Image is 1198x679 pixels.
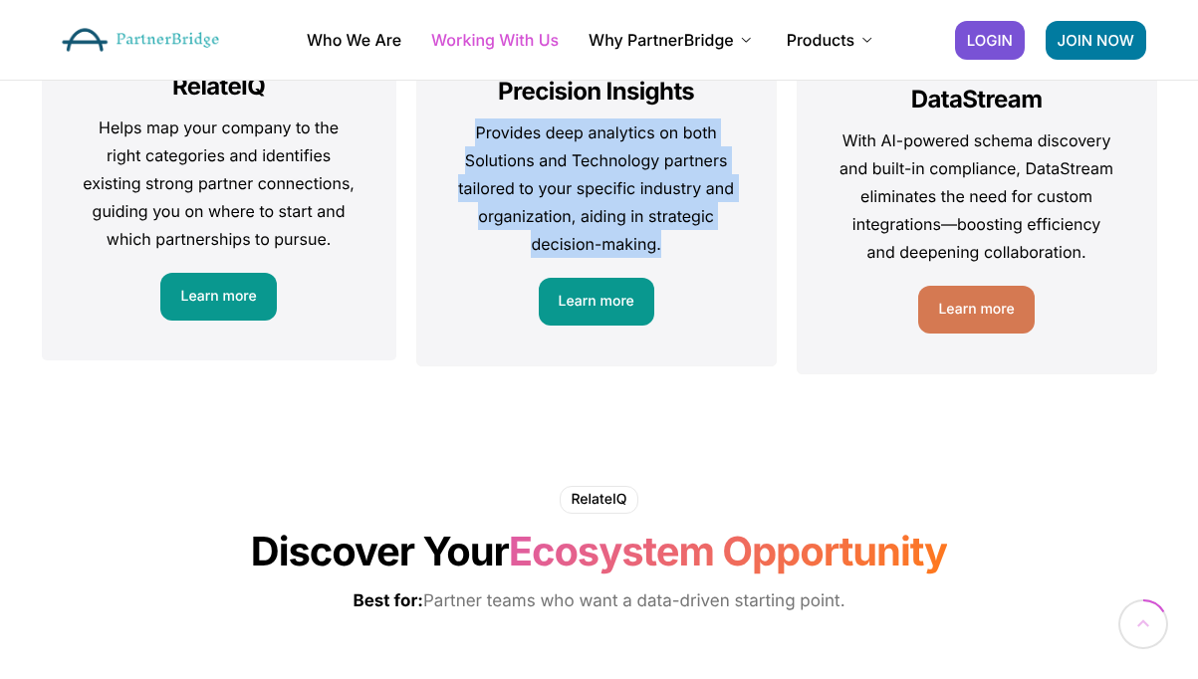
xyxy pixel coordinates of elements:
a: LOGIN [955,21,1025,60]
span: Learn more [938,303,1014,317]
p: Helps map your company to the right categories and identifies existing strong partner connections... [82,113,357,253]
span: Ecosystem Opportunity [509,528,947,575]
a: JOIN NOW [1046,21,1146,60]
h2: Discover Your [52,528,1147,575]
p: Partner teams who want a data-driven starting point. [326,587,873,617]
span: Learn more [559,295,634,309]
p: Provides deep analytics on both Solutions and Technology partners tailored to your specific indus... [457,118,736,258]
span: JOIN NOW [1058,33,1134,48]
h3: Precision Insights [457,77,736,107]
a: Learn more [918,286,1034,334]
a: Products [787,32,877,48]
a: Learn more [160,273,276,321]
h3: DataStream [838,85,1116,114]
b: Best for: [353,591,423,611]
a: Why PartnerBridge [589,32,757,48]
a: Working With Us [431,32,559,48]
a: Who We Are [307,32,401,48]
h3: RelateIQ [82,72,357,102]
h6: RelateIQ [560,486,637,514]
span: LOGIN [967,33,1013,48]
p: With AI-powered schema discovery and built-in compliance, DataStream eliminates the need for cust... [838,126,1116,266]
span: Learn more [180,290,256,304]
a: Learn more [539,278,654,326]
